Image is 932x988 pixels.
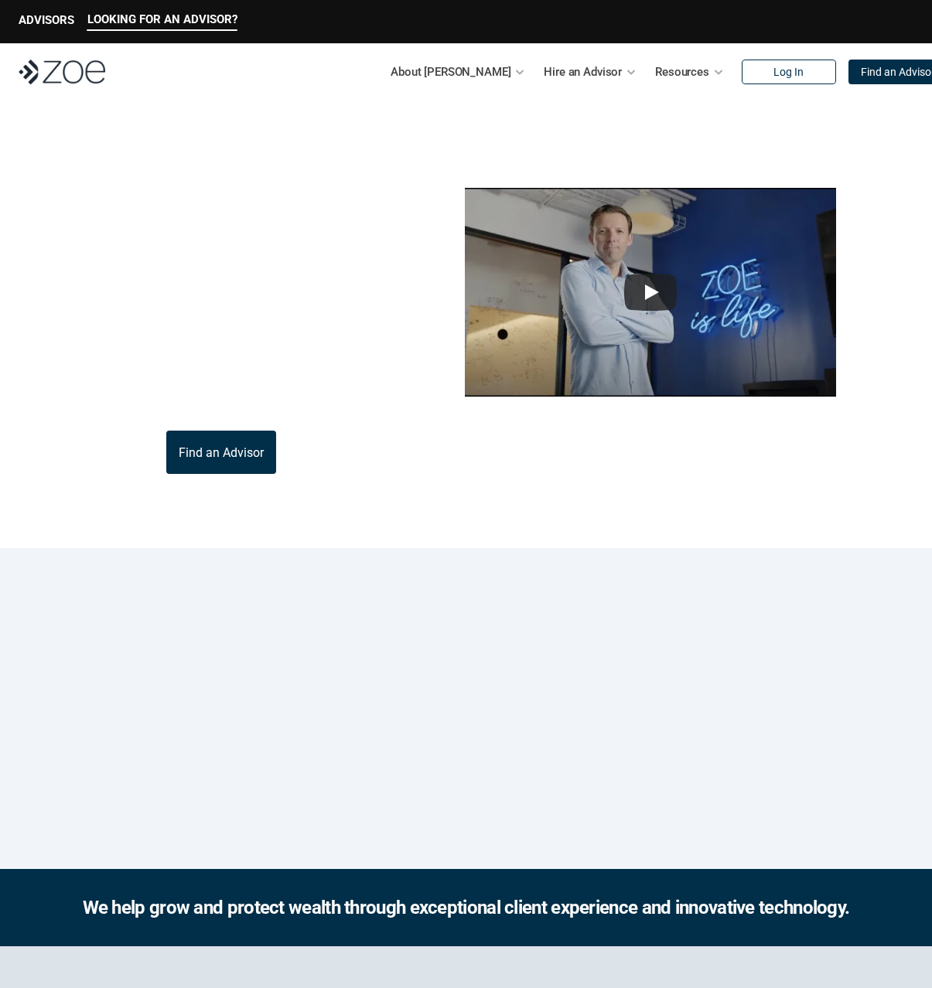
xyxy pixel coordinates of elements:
[37,721,895,795] p: Loremipsum: *DolOrsi Ametconsecte adi Eli Seddoeius tem inc utlaboreet. Dol 3882 MagNaal Enimadmi...
[37,138,405,227] p: What is [PERSON_NAME]?
[406,406,895,424] p: This video is not investment advice and should not be relied on for such advice or as a substitut...
[87,12,237,26] p: LOOKING FOR AN ADVISOR?
[544,60,622,83] p: Hire an Advisor
[179,445,264,460] p: Find an Advisor
[624,274,677,311] button: Play
[37,338,406,412] p: Through [PERSON_NAME]’s platform, you can connect with trusted financial advisors across [GEOGRAP...
[19,13,74,27] p: ADVISORS
[655,60,709,83] p: Resources
[166,431,276,474] a: Find an Advisor
[465,188,836,397] img: sddefault.webp
[391,60,510,83] p: About [PERSON_NAME]
[742,60,836,84] a: Log In
[83,894,850,922] h2: We help grow and protect wealth through exceptional client experience and innovative technology.
[773,66,804,79] p: Log In
[37,245,406,319] p: [PERSON_NAME] is the modern wealth platform that allows you to find, hire, and work with vetted i...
